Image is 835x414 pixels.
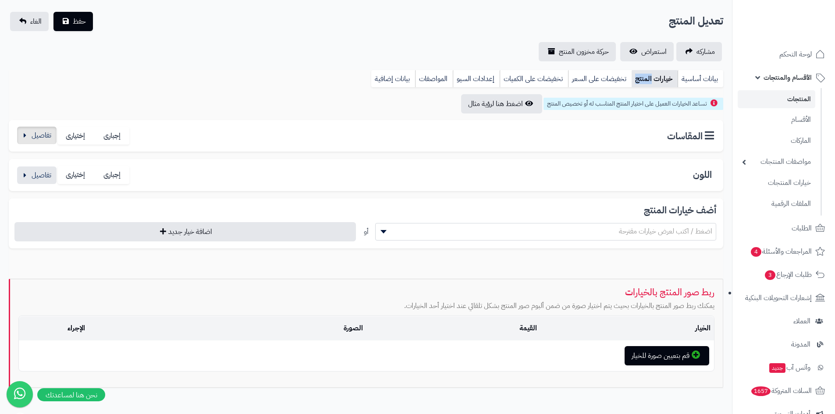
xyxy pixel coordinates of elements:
[14,222,356,241] button: اضافة خيار جديد
[10,12,49,31] a: الغاء
[793,315,810,327] span: العملاء
[676,42,722,61] a: مشاركه
[738,90,815,108] a: المنتجات
[500,70,568,88] a: تخفيضات على الكميات
[18,287,714,297] h3: ربط صور المنتج بالخيارات
[738,110,815,129] a: الأقسام
[620,42,674,61] a: استعراض
[764,269,812,281] span: طلبات الإرجاع
[53,12,93,31] button: حفظ
[768,361,810,374] span: وآتس آب
[669,12,723,30] h2: تعديل المنتج
[415,70,453,88] a: المواصفات
[738,131,815,150] a: الماركات
[750,247,762,257] span: 4
[750,386,771,396] span: 1657
[738,311,830,332] a: العملاء
[779,48,812,60] span: لوحة التحكم
[775,7,827,25] img: logo-2.png
[750,385,812,397] span: السلات المتروكة
[738,287,830,308] a: إشعارات التحويلات البنكية
[738,380,830,401] a: السلات المتروكة1657
[738,264,830,285] a: طلبات الإرجاع3
[58,127,94,145] label: إختيارى
[94,127,130,145] label: إجبارى
[738,44,830,65] a: لوحة التحكم
[738,152,815,171] a: مواصفات المنتجات
[559,46,609,57] span: حركة مخزون المنتج
[73,16,86,27] span: حفظ
[738,334,830,355] a: المدونة
[371,70,415,88] a: بيانات إضافية
[18,301,714,311] p: يمكنك ربط صور المنتج بالخيارات بحيث يتم اختيار صورة من ضمن ألبوم صور المنتج بشكل تلقائي عند اختيا...
[366,316,540,340] td: القيمة
[94,166,130,184] label: إجبارى
[750,245,812,258] span: المراجعات والأسئلة
[461,94,542,113] button: اضغط هنا لرؤية مثال
[453,70,500,88] a: إعدادات السيو
[678,70,723,88] a: بيانات أساسية
[696,46,715,57] span: مشاركه
[641,46,667,57] span: استعراض
[540,316,714,340] td: الخيار
[764,270,776,280] span: 3
[738,218,830,239] a: الطلبات
[791,338,810,350] span: المدونة
[738,173,815,192] a: خيارات المنتجات
[769,363,785,373] span: جديد
[632,70,678,88] a: خيارات المنتج
[58,166,94,184] label: إختيارى
[625,346,709,365] button: قم بتعيين صورة للخيار
[792,222,812,234] span: الطلبات
[16,205,716,216] h3: أضف خيارات المنتج
[738,241,830,262] a: المراجعات والأسئلة4
[364,223,369,241] div: أو
[568,70,632,88] a: تخفيضات على السعر
[89,316,366,340] td: الصورة
[745,292,812,304] span: إشعارات التحويلات البنكية
[667,130,716,142] h3: المقاسات
[693,170,716,180] h3: اللون
[738,195,815,213] a: الملفات الرقمية
[30,16,42,27] span: الغاء
[764,71,812,84] span: الأقسام والمنتجات
[539,42,616,61] a: حركة مخزون المنتج
[547,99,707,108] span: تساعد الخيارات العميل على اختيار المنتج المناسب له أو تخصيص المنتج
[19,316,89,340] td: الإجراء
[619,226,712,237] span: اضغط / اكتب لعرض خيارات مقترحة
[738,357,830,378] a: وآتس آبجديد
